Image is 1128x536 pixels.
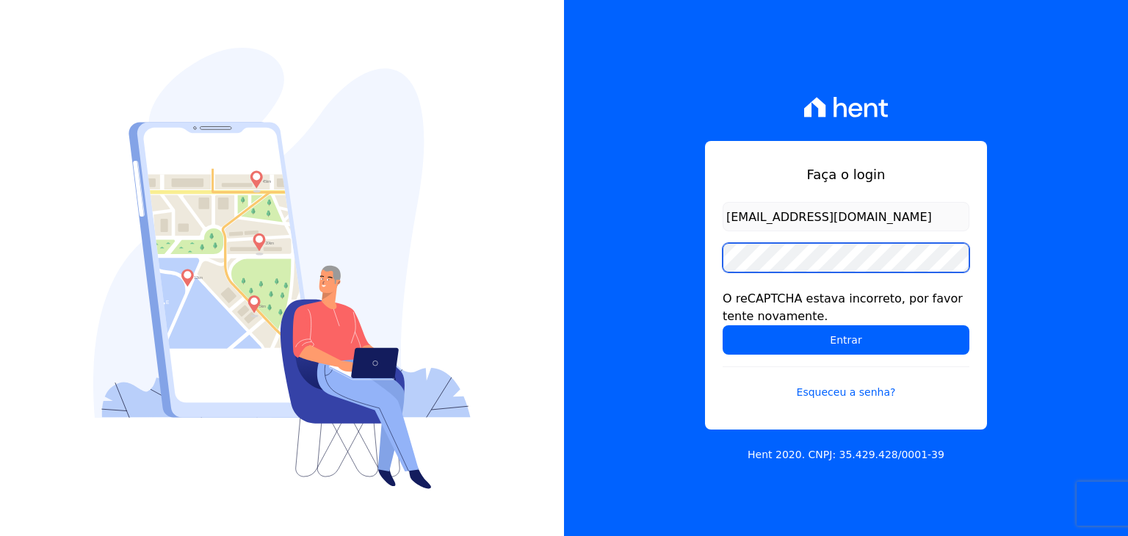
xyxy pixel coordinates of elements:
input: Entrar [723,325,969,355]
div: O reCAPTCHA estava incorreto, por favor tente novamente. [723,290,969,325]
h1: Faça o login [723,164,969,184]
input: Email [723,202,969,231]
img: Login [93,48,471,489]
p: Hent 2020. CNPJ: 35.429.428/0001-39 [748,447,944,463]
a: Esqueceu a senha? [723,366,969,400]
